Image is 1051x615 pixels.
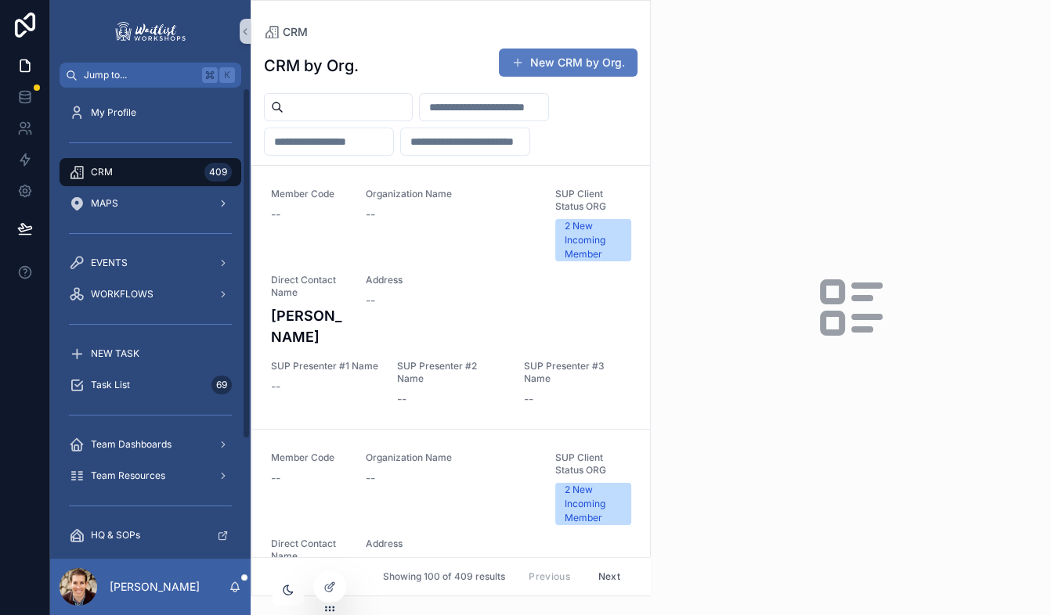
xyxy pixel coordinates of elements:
a: Task List69 [60,371,241,399]
span: Showing 100 of 409 results [383,570,505,583]
span: -- [366,556,375,572]
span: WORKFLOWS [91,288,153,300]
span: SUP Client Status ORG [555,188,631,213]
span: Jump to... [84,69,196,81]
button: New CRM by Org. [499,49,637,77]
span: Address [366,538,631,550]
button: Jump to...K [60,63,241,88]
span: Address [366,274,631,286]
a: Team Dashboards [60,430,241,459]
span: SUP Client Status ORG [555,451,631,477]
span: Organization Name [366,451,536,464]
a: CRM409 [60,158,241,186]
span: MAPS [91,197,118,210]
span: Member Code [271,188,347,200]
a: HQ & SOPs [60,521,241,549]
span: EVENTS [91,257,128,269]
span: NEW TASK [91,347,139,360]
div: 69 [211,376,232,394]
span: -- [397,391,406,407]
a: Team Resources [60,462,241,490]
span: K [221,69,233,81]
span: -- [271,470,280,486]
span: -- [366,207,375,222]
span: CRM [91,166,113,178]
span: -- [366,470,375,486]
span: SUP Presenter #2 Name [397,360,504,385]
h1: CRM by Org. [264,55,359,77]
div: 2 New Incoming Member [565,219,622,261]
span: -- [271,207,280,222]
span: My Profile [91,106,136,119]
a: My Profile [60,99,241,127]
a: CRM [264,24,308,40]
div: 409 [204,163,232,182]
div: 2 New Incoming Member [565,483,622,525]
button: Next [587,564,631,588]
span: Direct Contact Name [271,274,347,299]
span: -- [366,293,375,308]
span: HQ & SOPs [91,529,140,541]
span: -- [524,391,533,407]
a: EVENTS [60,249,241,277]
span: Organization Name [366,188,536,200]
a: NEW TASK [60,340,241,368]
span: Member Code [271,451,347,464]
p: [PERSON_NAME] [110,579,200,595]
img: App logo [113,19,188,44]
span: Task List [91,379,130,391]
span: -- [271,379,280,394]
a: MAPS [60,189,241,218]
span: CRM [283,24,308,40]
h4: [PERSON_NAME] [271,305,347,347]
a: Member Code--Organization Name--SUP Client Status ORG2 New Incoming MemberDirect Contact Name[PER... [252,166,650,429]
span: SUP Presenter #1 Name [271,360,378,372]
div: scrollable content [50,88,251,559]
span: SUP Presenter #3 Name [524,360,631,385]
span: Team Resources [91,469,165,482]
span: Direct Contact Name [271,538,347,563]
a: WORKFLOWS [60,280,241,308]
span: Team Dashboards [91,438,172,451]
